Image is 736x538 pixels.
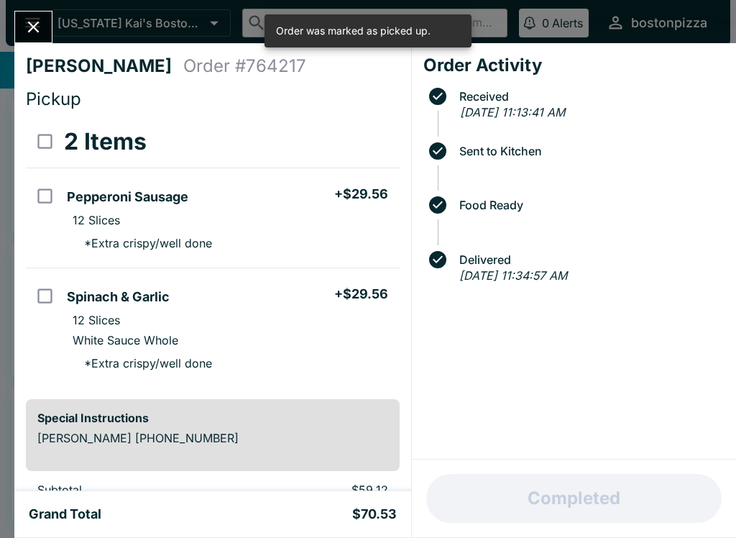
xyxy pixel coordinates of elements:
[15,12,52,42] button: Close
[73,333,178,347] p: White Sauce Whole
[459,268,567,283] em: [DATE] 11:34:57 AM
[26,55,183,77] h4: [PERSON_NAME]
[29,506,101,523] h5: Grand Total
[452,145,724,158] span: Sent to Kitchen
[73,356,212,370] p: * Extra crispy/well done
[452,199,724,211] span: Food Ready
[37,431,388,445] p: [PERSON_NAME] [PHONE_NUMBER]
[334,186,388,203] h5: + $29.56
[352,506,397,523] h5: $70.53
[183,55,306,77] h4: Order # 764217
[423,55,724,76] h4: Order Activity
[460,105,565,119] em: [DATE] 11:13:41 AM
[37,411,388,425] h6: Special Instructions
[251,483,387,497] p: $59.12
[452,253,724,266] span: Delivered
[67,288,170,306] h5: Spinach & Garlic
[73,313,120,327] p: 12 Slices
[276,19,431,43] div: Order was marked as picked up.
[452,90,724,103] span: Received
[334,286,388,303] h5: + $29.56
[37,483,228,497] p: Subtotal
[73,236,212,250] p: * Extra crispy/well done
[26,88,81,109] span: Pickup
[26,116,400,388] table: orders table
[73,213,120,227] p: 12 Slices
[67,188,188,206] h5: Pepperoni Sausage
[64,127,147,156] h3: 2 Items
